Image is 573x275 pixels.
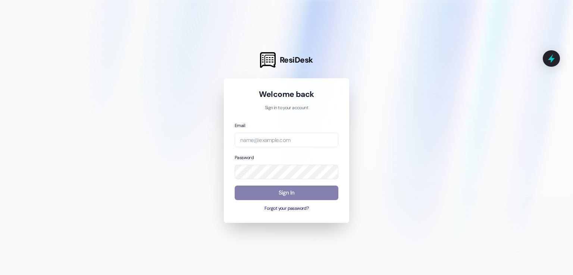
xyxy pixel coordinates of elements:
button: Sign In [235,186,338,200]
img: ResiDesk Logo [260,52,276,68]
button: Forgot your password? [235,205,338,212]
p: Sign in to your account [235,105,338,111]
label: Email [235,123,245,129]
input: name@example.com [235,133,338,147]
label: Password [235,155,254,161]
h1: Welcome back [235,89,338,99]
span: ResiDesk [280,55,313,65]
